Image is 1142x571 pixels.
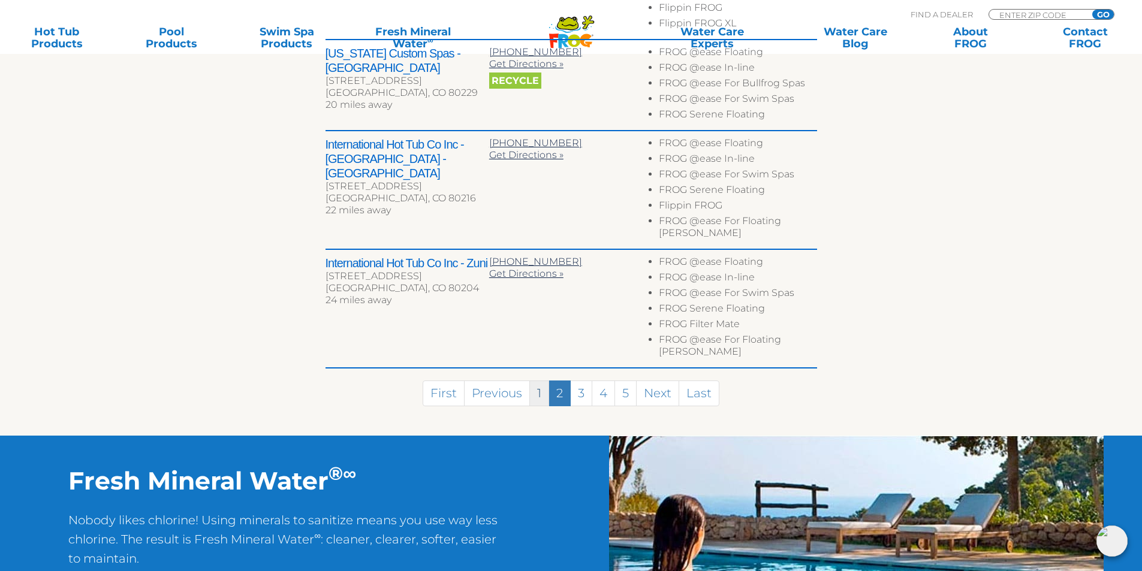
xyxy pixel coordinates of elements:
a: 2 [549,380,571,406]
li: FROG @ease In-line [659,62,816,77]
div: [STREET_ADDRESS] [326,180,489,192]
sup: ® [329,462,343,485]
p: Find A Dealer [911,9,973,20]
a: Get Directions » [489,149,564,161]
a: First [423,380,465,406]
a: Last [679,380,719,406]
span: 24 miles away [326,294,391,306]
a: 1 [529,380,549,406]
span: 20 miles away [326,99,392,110]
div: [GEOGRAPHIC_DATA], CO 80204 [326,282,489,294]
sup: ∞ [343,462,356,485]
a: [PHONE_NUMBER] [489,137,582,149]
li: FROG @ease Floating [659,46,816,62]
li: Flippin FROG [659,2,816,17]
li: FROG @ease Floating [659,137,816,153]
img: openIcon [1096,525,1128,557]
sup: ∞ [314,530,321,541]
li: FROG @ease For Swim Spas [659,168,816,184]
li: FROG @ease For Bullfrog Spas [659,77,816,93]
div: [STREET_ADDRESS] [326,270,489,282]
a: 3 [570,380,592,406]
a: 4 [592,380,615,406]
a: PoolProducts [127,26,216,50]
li: FROG @ease In-line [659,271,816,287]
li: FROG @ease For Swim Spas [659,287,816,303]
h2: Fresh Mineral Water [68,466,502,496]
li: FROG Serene Floating [659,303,816,318]
a: Hot TubProducts [12,26,101,50]
li: FROG Filter Mate [659,318,816,334]
li: FROG Serene Floating [659,108,816,124]
a: Next [636,380,679,406]
li: FROG @ease For Floating [PERSON_NAME] [659,334,816,361]
h2: International Hot Tub Co Inc - [GEOGRAPHIC_DATA] - [GEOGRAPHIC_DATA] [326,137,489,180]
a: [PHONE_NUMBER] [489,256,582,267]
li: FROG @ease For Swim Spas [659,93,816,108]
h2: International Hot Tub Co Inc - Zuni [326,256,489,270]
h2: [US_STATE] Custom Spas - [GEOGRAPHIC_DATA] [326,46,489,75]
a: [PHONE_NUMBER] [489,46,582,58]
div: [GEOGRAPHIC_DATA], CO 80216 [326,192,489,204]
div: [STREET_ADDRESS] [326,75,489,87]
span: 22 miles away [326,204,391,216]
span: Recycle [489,72,541,89]
a: Get Directions » [489,58,564,70]
a: Get Directions » [489,268,564,279]
li: FROG @ease In-line [659,153,816,168]
a: Water CareBlog [810,26,900,50]
input: Zip Code Form [998,10,1079,20]
input: GO [1092,10,1114,19]
a: AboutFROG [926,26,1015,50]
li: FROG @ease Floating [659,256,816,271]
a: 5 [614,380,637,406]
li: FROG Serene Floating [659,184,816,200]
li: FROG @ease For Floating [PERSON_NAME] [659,215,816,243]
a: Swim SpaProducts [242,26,332,50]
li: Flippin FROG XL [659,17,816,33]
a: Previous [464,380,530,406]
a: ContactFROG [1041,26,1130,50]
div: [GEOGRAPHIC_DATA], CO 80229 [326,87,489,99]
li: Flippin FROG [659,200,816,215]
